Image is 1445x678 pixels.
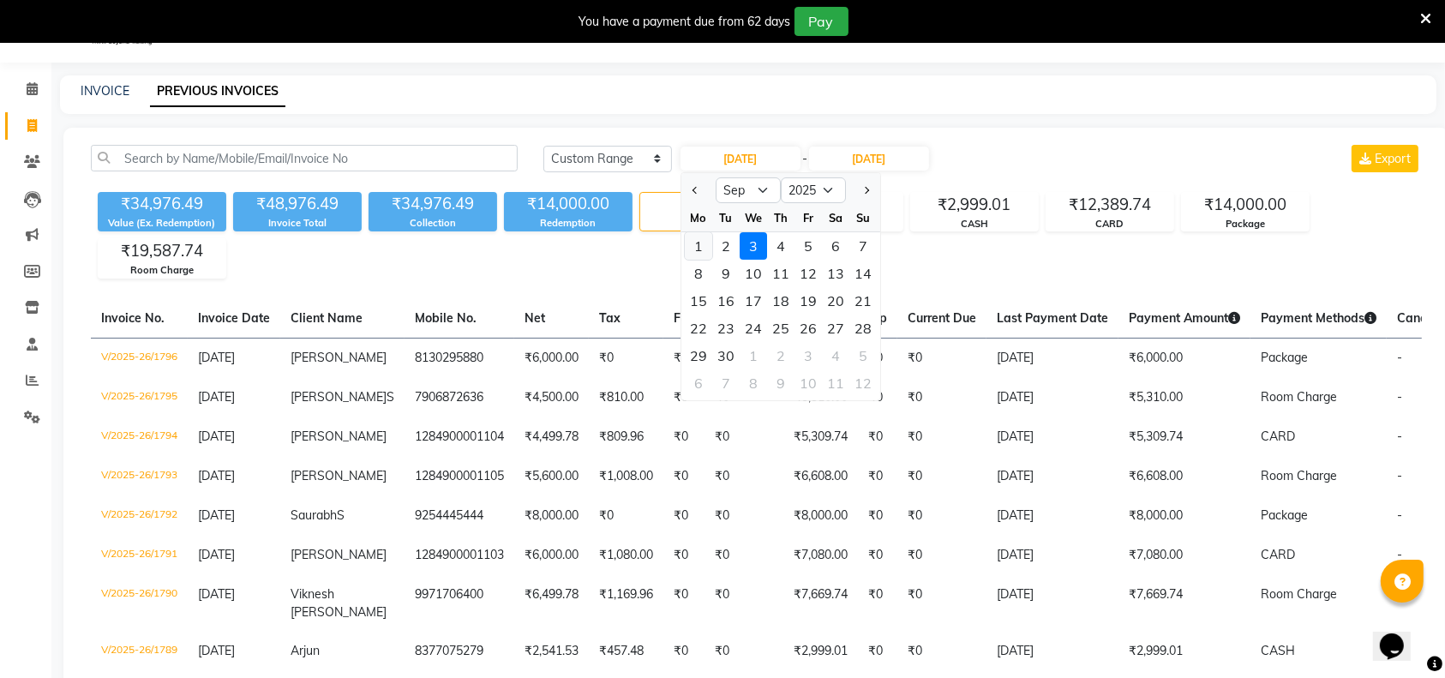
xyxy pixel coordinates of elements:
[1261,643,1295,658] span: CASH
[897,378,986,417] td: ₹0
[849,260,877,287] div: Sunday, September 14, 2025
[809,147,929,171] input: End Date
[740,232,767,260] div: 3
[897,536,986,575] td: ₹0
[589,417,663,457] td: ₹809.96
[99,239,225,263] div: ₹19,587.74
[712,315,740,342] div: 23
[849,342,877,369] div: Sunday, October 5, 2025
[740,315,767,342] div: 24
[849,342,877,369] div: 5
[663,496,705,536] td: ₹0
[705,496,783,536] td: ₹0
[740,342,767,369] div: Wednesday, October 1, 2025
[685,342,712,369] div: 29
[712,369,740,397] div: 7
[685,287,712,315] div: 15
[1118,536,1250,575] td: ₹7,080.00
[849,369,877,397] div: 12
[198,586,235,602] span: [DATE]
[783,632,858,671] td: ₹2,999.01
[91,457,188,496] td: V/2025-26/1793
[822,260,849,287] div: Saturday, September 13, 2025
[712,369,740,397] div: Tuesday, October 7, 2025
[405,457,514,496] td: 1284900001105
[986,575,1118,632] td: [DATE]
[849,369,877,397] div: Sunday, October 12, 2025
[291,429,387,444] span: [PERSON_NAME]
[858,536,897,575] td: ₹0
[514,338,589,378] td: ₹6,000.00
[897,575,986,632] td: ₹0
[712,287,740,315] div: 16
[91,378,188,417] td: V/2025-26/1795
[794,7,848,36] button: Pay
[858,632,897,671] td: ₹0
[716,177,781,203] select: Select month
[685,369,712,397] div: Monday, October 6, 2025
[1118,417,1250,457] td: ₹5,309.74
[91,536,188,575] td: V/2025-26/1791
[712,260,740,287] div: 9
[1397,468,1402,483] span: -
[504,192,633,216] div: ₹14,000.00
[291,643,320,658] span: Arjun
[291,586,387,620] span: Viknesh [PERSON_NAME]
[822,232,849,260] div: 6
[405,575,514,632] td: 9971706400
[579,13,791,31] div: You have a payment due from 62 days
[589,338,663,378] td: ₹0
[997,310,1108,326] span: Last Payment Date
[663,457,705,496] td: ₹0
[767,315,794,342] div: 25
[514,457,589,496] td: ₹5,600.00
[1397,389,1402,405] span: -
[405,417,514,457] td: 1284900001104
[849,315,877,342] div: 28
[98,216,226,231] div: Value (Ex. Redemption)
[640,217,767,231] div: Bills
[589,536,663,575] td: ₹1,080.00
[849,232,877,260] div: 7
[712,342,740,369] div: Tuesday, September 30, 2025
[405,338,514,378] td: 8130295880
[705,536,783,575] td: ₹0
[897,496,986,536] td: ₹0
[849,287,877,315] div: Sunday, September 21, 2025
[705,632,783,671] td: ₹0
[740,369,767,397] div: Wednesday, October 8, 2025
[198,350,235,365] span: [DATE]
[783,575,858,632] td: ₹7,669.74
[783,536,858,575] td: ₹7,080.00
[705,417,783,457] td: ₹0
[897,632,986,671] td: ₹0
[198,310,270,326] span: Invoice Date
[415,310,477,326] span: Mobile No.
[91,145,518,171] input: Search by Name/Mobile/Email/Invoice No
[1261,350,1308,365] span: Package
[663,536,705,575] td: ₹0
[767,287,794,315] div: 18
[514,536,589,575] td: ₹6,000.00
[767,204,794,231] div: Th
[387,389,394,405] span: S
[663,417,705,457] td: ₹0
[91,338,188,378] td: V/2025-26/1796
[740,260,767,287] div: 10
[794,369,822,397] div: 10
[663,378,705,417] td: ₹0
[198,429,235,444] span: [DATE]
[91,575,188,632] td: V/2025-26/1790
[740,204,767,231] div: We
[822,342,849,369] div: 4
[663,632,705,671] td: ₹0
[589,378,663,417] td: ₹810.00
[794,204,822,231] div: Fr
[849,260,877,287] div: 14
[1352,145,1418,172] button: Export
[291,350,387,365] span: [PERSON_NAME]
[767,369,794,397] div: 9
[858,575,897,632] td: ₹0
[291,310,363,326] span: Client Name
[405,378,514,417] td: 7906872636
